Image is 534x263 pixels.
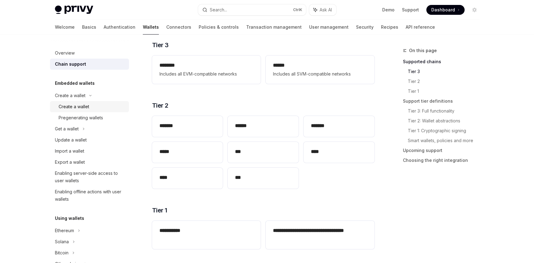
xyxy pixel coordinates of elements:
[59,103,89,110] div: Create a wallet
[50,134,129,146] a: Update a wallet
[55,227,74,234] div: Ethereum
[55,6,93,14] img: light logo
[143,20,159,35] a: Wallets
[403,155,484,165] a: Choosing the right integration
[55,249,68,257] div: Bitcoin
[55,136,87,144] div: Update a wallet
[55,125,79,133] div: Get a wallet
[408,116,484,126] a: Tier 2: Wallet abstractions
[152,55,261,84] a: **** ***Includes all EVM-compatible networks
[55,60,86,68] div: Chain support
[55,80,95,87] h5: Embedded wallets
[408,126,484,136] a: Tier 1: Cryptographic signing
[104,20,135,35] a: Authentication
[403,146,484,155] a: Upcoming support
[55,215,84,222] h5: Using wallets
[266,55,374,84] a: **** *Includes all SVM-compatible networks
[50,112,129,123] a: Pregenerating wallets
[426,5,465,15] a: Dashboard
[50,168,129,186] a: Enabling server-side access to user wallets
[381,20,398,35] a: Recipes
[55,238,69,245] div: Solana
[408,86,484,96] a: Tier 1
[55,158,85,166] div: Export a wallet
[309,20,349,35] a: User management
[293,7,302,12] span: Ctrl K
[273,70,367,78] span: Includes all SVM-compatible networks
[59,114,103,121] div: Pregenerating wallets
[403,96,484,106] a: Support tier definitions
[210,6,227,14] div: Search...
[55,20,75,35] a: Welcome
[470,5,479,15] button: Toggle dark mode
[382,7,395,13] a: Demo
[431,7,455,13] span: Dashboard
[402,7,419,13] a: Support
[408,67,484,76] a: Tier 3
[320,7,332,13] span: Ask AI
[50,59,129,70] a: Chain support
[50,101,129,112] a: Create a wallet
[50,47,129,59] a: Overview
[55,92,85,99] div: Create a wallet
[403,57,484,67] a: Supported chains
[408,106,484,116] a: Tier 3: Full functionality
[82,20,96,35] a: Basics
[55,147,84,155] div: Import a wallet
[152,41,169,49] span: Tier 3
[408,136,484,146] a: Smart wallets, policies and more
[50,186,129,205] a: Enabling offline actions with user wallets
[246,20,302,35] a: Transaction management
[199,20,239,35] a: Policies & controls
[50,157,129,168] a: Export a wallet
[406,20,435,35] a: API reference
[159,70,253,78] span: Includes all EVM-compatible networks
[50,146,129,157] a: Import a wallet
[408,76,484,86] a: Tier 2
[55,188,125,203] div: Enabling offline actions with user wallets
[409,47,437,54] span: On this page
[152,101,168,110] span: Tier 2
[198,4,306,15] button: Search...CtrlK
[55,49,75,57] div: Overview
[356,20,374,35] a: Security
[55,170,125,184] div: Enabling server-side access to user wallets
[152,206,167,215] span: Tier 1
[309,4,336,15] button: Ask AI
[166,20,191,35] a: Connectors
